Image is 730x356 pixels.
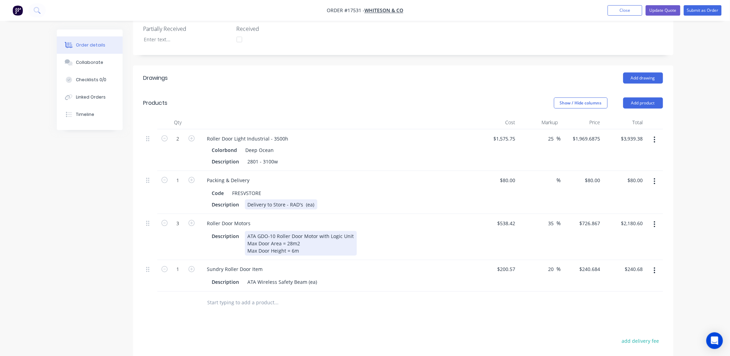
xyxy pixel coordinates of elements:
[143,74,168,82] div: Drawings
[212,145,240,155] div: Colorbond
[157,116,199,129] div: Qty
[209,200,242,210] div: Description
[57,71,123,88] button: Checklists 0/0
[57,36,123,54] button: Order details
[230,188,264,198] div: FRESVSTORE
[76,77,106,83] div: Checklists 0/0
[706,332,723,349] div: Open Intercom Messenger
[554,98,608,109] button: Show / Hide columns
[76,94,106,100] div: Linked Orders
[476,116,519,129] div: Cost
[57,54,123,71] button: Collaborate
[646,5,680,16] button: Update Quote
[76,111,94,118] div: Timeline
[364,7,403,14] a: Whiteson & Co
[143,99,168,107] div: Products
[623,98,663,109] button: Add product
[202,134,294,144] div: Roller Door Light Industrial - 3500h
[207,296,346,310] input: Start typing to add a product...
[243,145,274,155] div: Deep Ocean
[202,175,255,185] div: Packing & Delivery
[518,116,561,129] div: Markup
[237,25,323,33] label: Received
[12,5,23,16] img: Factory
[608,5,642,16] button: Close
[557,265,561,273] span: %
[561,116,604,129] div: Price
[143,25,230,33] label: Partially Received
[557,135,561,143] span: %
[603,116,646,129] div: Total
[76,59,103,66] div: Collaborate
[209,231,242,241] div: Description
[557,176,561,184] span: %
[209,277,242,287] div: Description
[245,277,320,287] div: ATA Wireless Safety Beam (ea)
[209,156,242,167] div: Description
[684,5,722,16] button: Submit as Order
[245,231,357,256] div: ATA GDO-10 Roller Door Motor with Logic Unit Max Door Area = 28m2 Max Door Height = 6m
[202,218,256,228] div: Roller Door Motors
[618,337,663,346] button: add delivery fee
[623,73,663,84] button: Add drawing
[209,188,227,198] div: Code
[76,42,105,48] div: Order details
[57,106,123,123] button: Timeline
[245,156,281,167] div: 2801 - 3100w
[327,7,364,14] span: Order #17531 -
[57,88,123,106] button: Linked Orders
[557,219,561,227] span: %
[245,200,317,210] div: Delivery to Store - RAD's (ea)
[202,264,269,274] div: Sundry Roller Door Item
